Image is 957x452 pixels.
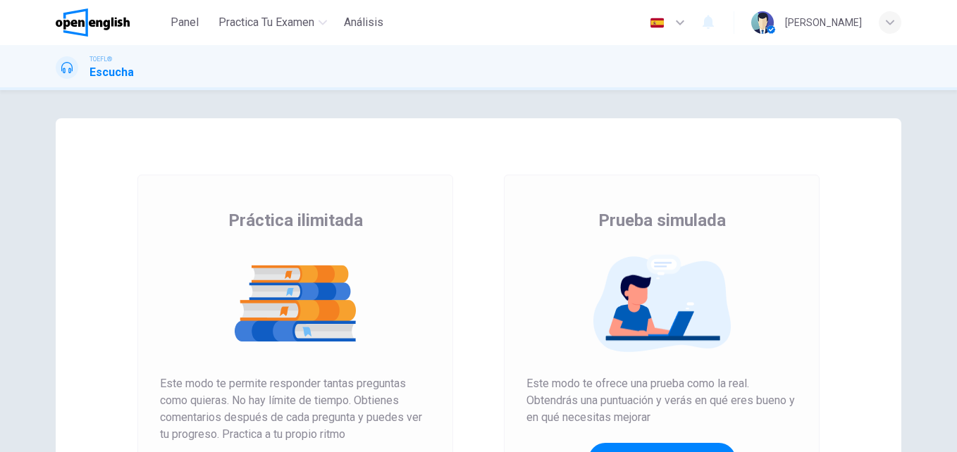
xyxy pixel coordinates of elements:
img: Profile picture [751,11,774,34]
span: Análisis [344,14,383,31]
span: TOEFL® [89,54,112,64]
button: Practica tu examen [213,10,333,35]
span: Práctica ilimitada [228,209,363,232]
div: [PERSON_NAME] [785,14,862,31]
img: es [648,18,666,28]
span: Practica tu examen [218,14,314,31]
span: Este modo te ofrece una prueba como la real. Obtendrás una puntuación y verás en qué eres bueno y... [526,375,797,426]
button: Análisis [338,10,389,35]
h1: Escucha [89,64,134,81]
span: Panel [171,14,199,31]
a: OpenEnglish logo [56,8,162,37]
img: OpenEnglish logo [56,8,130,37]
button: Panel [162,10,207,35]
span: Este modo te permite responder tantas preguntas como quieras. No hay límite de tiempo. Obtienes c... [160,375,431,443]
span: Prueba simulada [598,209,726,232]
